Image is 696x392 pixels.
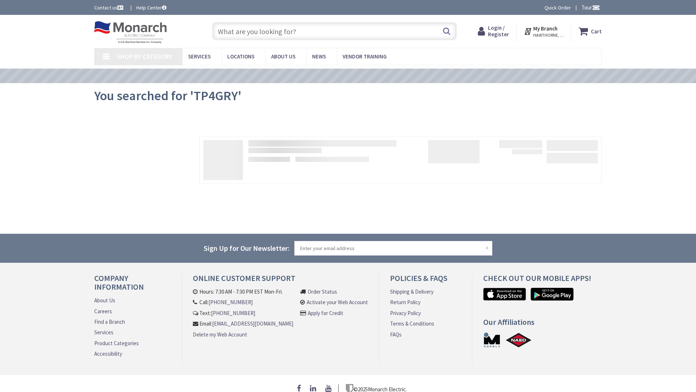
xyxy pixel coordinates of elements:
[390,320,434,327] a: Terms & Conditions
[94,87,241,104] span: You searched for 'TP4GRY'
[390,298,420,306] a: Return Policy
[579,25,602,38] a: Cart
[294,241,492,256] input: Enter your email address
[193,309,293,317] li: Text:
[533,25,558,32] strong: My Branch
[390,274,461,288] h4: Policies & FAQs
[271,53,295,60] span: About Us
[94,4,125,11] a: Contact us
[390,288,434,295] a: Shipping & Delivery
[212,22,457,40] input: What are you looking for?
[94,307,112,315] a: Careers
[94,350,122,358] a: Accessibility
[279,72,406,80] a: VIEW OUR VIDEO TRAINING LIBRARY
[208,298,253,306] a: [PHONE_NUMBER]
[308,309,343,317] a: Apply for Credit
[581,4,600,11] span: Tour
[308,288,337,295] a: Order Status
[343,53,387,60] span: Vendor Training
[533,32,564,38] span: HAWTHORNE, [GEOGRAPHIC_DATA]
[117,52,172,61] span: Shop By Category
[478,25,509,38] a: Login / Register
[544,4,571,11] a: Quick Order
[483,318,607,332] h4: Our Affiliations
[193,320,293,327] li: Email:
[488,24,509,38] span: Login / Register
[193,298,293,306] li: Call:
[312,53,326,60] span: News
[136,4,166,11] a: Help Center
[505,332,532,348] a: NAED
[193,288,293,295] li: Hours: 7:30 AM - 7:30 PM EST Mon-Fri.
[188,53,211,60] span: Services
[94,297,115,304] a: About Us
[227,53,254,60] span: Locations
[204,244,290,253] span: Sign Up for Our Newsletter:
[193,274,368,288] h4: Online Customer Support
[212,320,293,327] a: [EMAIL_ADDRESS][DOMAIN_NAME]
[390,331,402,338] a: FAQs
[94,328,113,336] a: Services
[591,25,602,38] strong: Cart
[94,21,167,44] img: Monarch Electric Company
[94,339,139,347] a: Product Categories
[94,274,171,297] h4: Company Information
[211,309,255,317] a: [PHONE_NUMBER]
[94,318,125,326] a: Find a Branch
[193,331,247,338] a: Delete my Web Account
[524,25,564,38] div: My Branch HAWTHORNE, [GEOGRAPHIC_DATA]
[483,274,607,288] h4: Check out Our Mobile Apps!
[307,298,368,306] a: Activate your Web Account
[483,332,501,348] a: MSUPPLY
[390,309,421,317] a: Privacy Policy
